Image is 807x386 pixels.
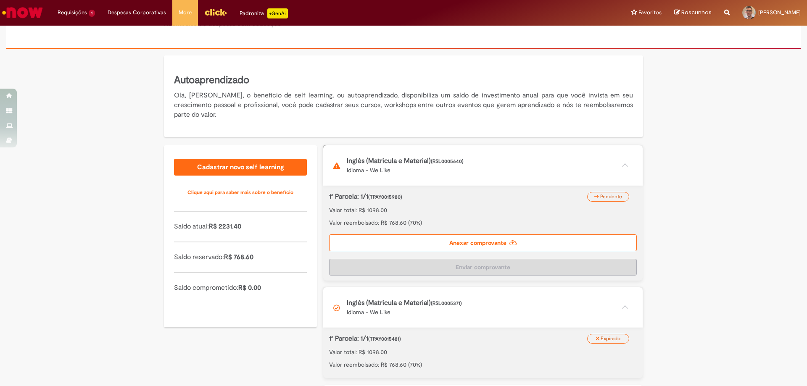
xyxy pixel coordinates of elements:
[758,9,801,16] span: [PERSON_NAME]
[209,222,241,231] span: R$ 2231.40
[108,8,166,17] span: Despesas Corporativas
[329,360,637,369] p: Valor reembolsado: R$ 768.60 (70%)
[174,283,307,293] p: Saldo comprometido:
[179,8,192,17] span: More
[1,4,44,21] img: ServiceNow
[329,192,593,202] p: 1ª Parcela: 1/1
[174,91,633,120] p: Olá, [PERSON_NAME], o benefício de self learning, ou autoaprendizado, disponibiliza um saldo de i...
[174,222,307,231] p: Saldo atual:
[329,234,637,251] label: Anexar comprovante
[224,253,253,261] span: R$ 768.60
[164,21,281,28] h2: Reembolso de despesas com educação
[174,184,307,201] a: Clique aqui para saber mais sobre o benefício
[368,194,402,200] span: (TPAY0015980)
[681,8,712,16] span: Rascunhos
[601,335,620,342] span: Expirado
[329,206,637,214] p: Valor total: R$ 1098.00
[240,8,288,18] div: Padroniza
[674,9,712,17] a: Rascunhos
[238,284,261,292] span: R$ 0.00
[368,336,401,342] span: (TPAY0015481)
[204,6,227,18] img: click_logo_yellow_360x200.png
[174,73,633,87] h5: Autoaprendizado
[329,334,593,344] p: 1ª Parcela: 1/1
[638,8,662,17] span: Favoritos
[58,8,87,17] span: Requisições
[174,252,307,262] p: Saldo reservado:
[174,159,307,176] a: Cadastrar novo self learning
[600,193,622,200] span: Pendente
[267,8,288,18] p: +GenAi
[329,348,637,356] p: Valor total: R$ 1098.00
[329,218,637,227] p: Valor reembolsado: R$ 768.60 (70%)
[89,10,95,17] span: 1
